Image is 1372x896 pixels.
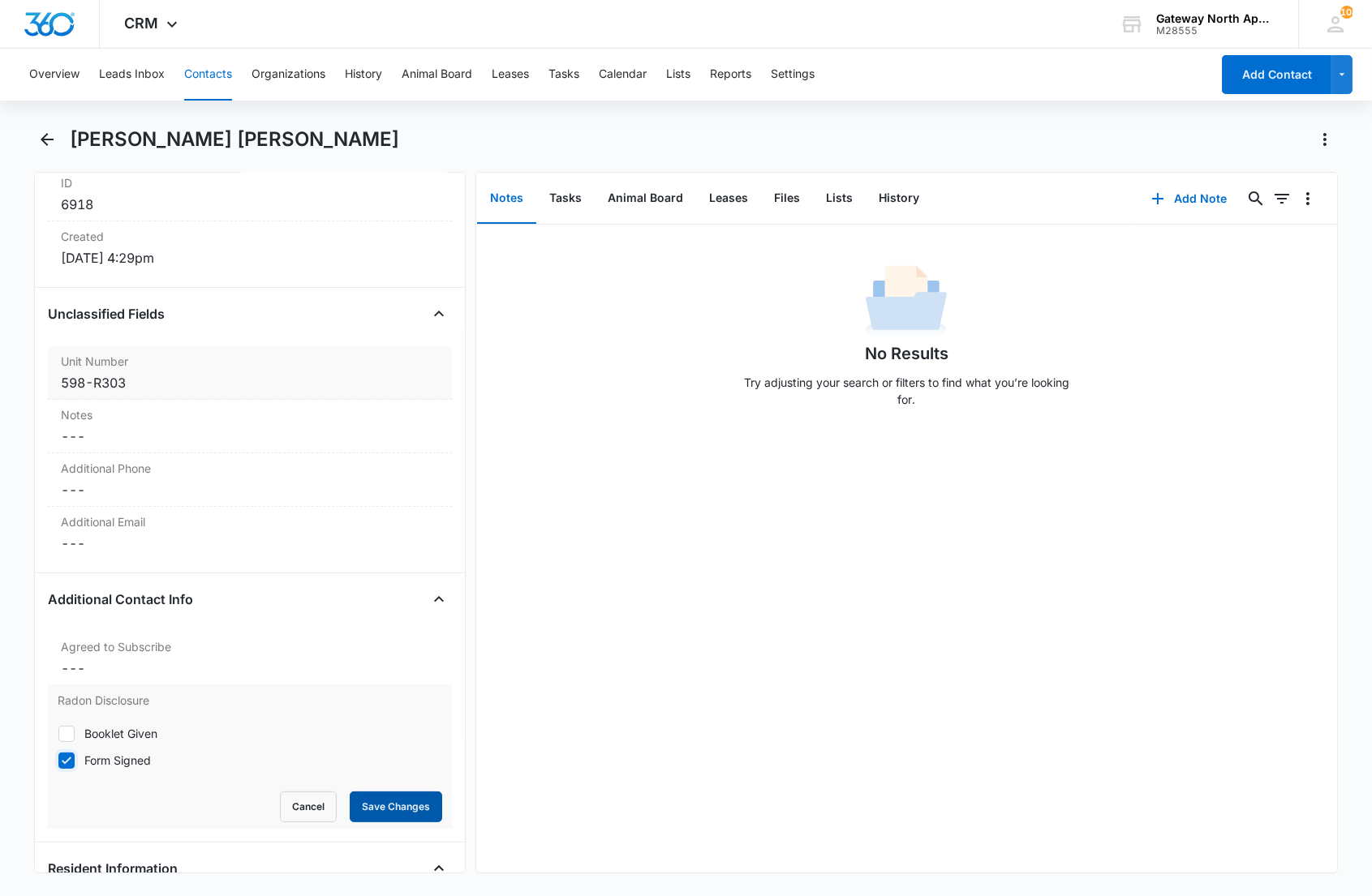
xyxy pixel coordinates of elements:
[61,406,438,423] label: Notes
[771,49,815,101] button: Settings
[48,221,451,274] div: Created[DATE] 4:29pm
[1340,6,1353,19] div: notifications count
[536,174,595,224] button: Tasks
[599,49,647,101] button: Calendar
[84,752,151,769] div: Form Signed
[1243,186,1269,212] button: Search...
[813,174,866,224] button: Lists
[426,301,452,327] button: Close
[61,248,438,268] dd: [DATE] 4:29pm
[58,692,441,709] label: Radon Disclosure
[477,174,536,224] button: Notes
[48,589,193,609] h4: Additional Contact Info
[48,453,451,507] div: Additional Phone---
[184,49,232,101] button: Contacts
[696,174,761,224] button: Leases
[1135,179,1243,218] button: Add Note
[492,49,529,101] button: Leases
[280,791,337,822] button: Cancel
[252,49,325,101] button: Organizations
[1269,186,1295,212] button: Filters
[124,15,158,32] span: CRM
[345,49,382,101] button: History
[61,460,438,477] label: Additional Phone
[1156,12,1275,25] div: account name
[48,859,178,878] h4: Resident Information
[426,855,452,881] button: Close
[70,127,399,152] h1: [PERSON_NAME] [PERSON_NAME]
[402,49,472,101] button: Animal Board
[61,373,438,392] div: 598-R303
[29,49,80,101] button: Overview
[710,49,751,101] button: Reports
[61,427,438,446] dd: ---
[48,632,451,685] div: Agreed to Subscribe---
[48,400,451,453] div: Notes---
[61,174,438,191] dt: ID
[666,49,690,101] button: Lists
[61,195,438,214] dd: 6918
[426,586,452,612] button: Close
[761,174,813,224] button: Files
[48,346,451,400] div: Unit Number598-R303
[99,49,165,101] button: Leads Inbox
[61,353,438,370] label: Unit Number
[1312,126,1338,152] button: Actions
[61,228,438,245] dt: Created
[61,534,438,553] dd: ---
[61,658,438,678] dd: ---
[865,341,948,366] h1: No Results
[84,725,157,742] div: Booklet Given
[34,126,59,152] button: Back
[866,260,947,341] img: No Data
[595,174,696,224] button: Animal Board
[48,168,451,221] div: ID6918
[1222,55,1331,94] button: Add Contact
[61,638,438,655] label: Agreed to Subscribe
[1295,186,1321,212] button: Overflow Menu
[866,174,932,224] button: History
[1156,25,1275,36] div: account id
[1340,6,1353,19] span: 108
[48,304,165,324] h4: Unclassified Fields
[61,480,438,499] dd: ---
[548,49,579,101] button: Tasks
[48,507,451,559] div: Additional Email---
[350,791,442,822] button: Save Changes
[61,513,438,530] label: Additional Email
[736,374,1077,408] p: Try adjusting your search or filters to find what you’re looking for.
